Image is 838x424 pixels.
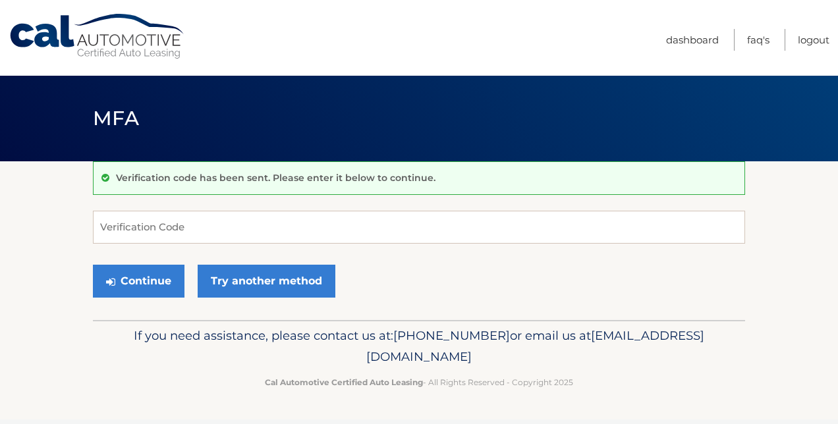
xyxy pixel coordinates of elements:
a: Dashboard [666,29,719,51]
button: Continue [93,265,184,298]
a: Logout [798,29,829,51]
strong: Cal Automotive Certified Auto Leasing [265,377,423,387]
p: If you need assistance, please contact us at: or email us at [101,325,737,367]
p: - All Rights Reserved - Copyright 2025 [101,375,737,389]
span: [EMAIL_ADDRESS][DOMAIN_NAME] [366,328,704,364]
a: FAQ's [747,29,769,51]
a: Cal Automotive [9,13,186,60]
input: Verification Code [93,211,745,244]
p: Verification code has been sent. Please enter it below to continue. [116,172,435,184]
span: MFA [93,106,139,130]
a: Try another method [198,265,335,298]
span: [PHONE_NUMBER] [393,328,510,343]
